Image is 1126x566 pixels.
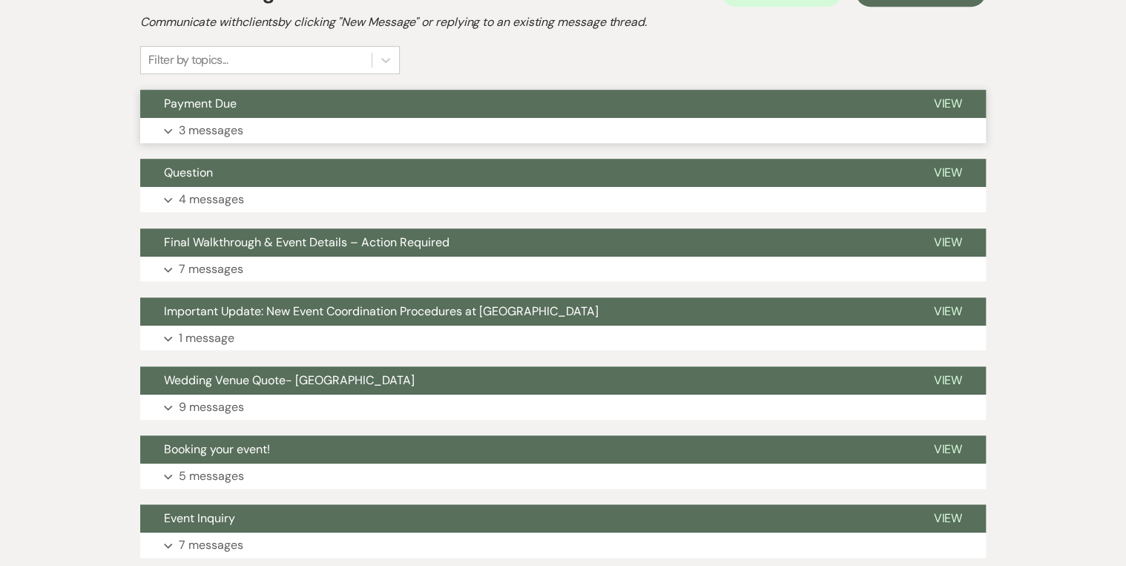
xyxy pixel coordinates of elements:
[933,510,962,526] span: View
[179,536,243,555] p: 7 messages
[140,533,986,558] button: 7 messages
[909,297,986,326] button: View
[164,234,450,250] span: Final Walkthrough & Event Details – Action Required
[164,96,237,111] span: Payment Due
[140,326,986,351] button: 1 message
[140,90,909,118] button: Payment Due
[140,13,986,31] h2: Communicate with clients by clicking "New Message" or replying to an existing message thread.
[164,165,213,180] span: Question
[179,121,243,140] p: 3 messages
[179,467,244,486] p: 5 messages
[140,118,986,143] button: 3 messages
[140,366,909,395] button: Wedding Venue Quote- [GEOGRAPHIC_DATA]
[909,228,986,257] button: View
[179,260,243,279] p: 7 messages
[179,398,244,417] p: 9 messages
[140,504,909,533] button: Event Inquiry
[140,257,986,282] button: 7 messages
[140,464,986,489] button: 5 messages
[179,190,244,209] p: 4 messages
[909,504,986,533] button: View
[164,510,235,526] span: Event Inquiry
[933,372,962,388] span: View
[140,159,909,187] button: Question
[164,372,415,388] span: Wedding Venue Quote- [GEOGRAPHIC_DATA]
[164,303,599,319] span: Important Update: New Event Coordination Procedures at [GEOGRAPHIC_DATA]
[148,51,228,69] div: Filter by topics...
[140,187,986,212] button: 4 messages
[164,441,270,457] span: Booking your event!
[909,435,986,464] button: View
[909,159,986,187] button: View
[933,441,962,457] span: View
[140,435,909,464] button: Booking your event!
[179,329,234,348] p: 1 message
[140,228,909,257] button: Final Walkthrough & Event Details – Action Required
[909,366,986,395] button: View
[933,303,962,319] span: View
[140,297,909,326] button: Important Update: New Event Coordination Procedures at [GEOGRAPHIC_DATA]
[933,96,962,111] span: View
[933,234,962,250] span: View
[933,165,962,180] span: View
[140,395,986,420] button: 9 messages
[909,90,986,118] button: View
